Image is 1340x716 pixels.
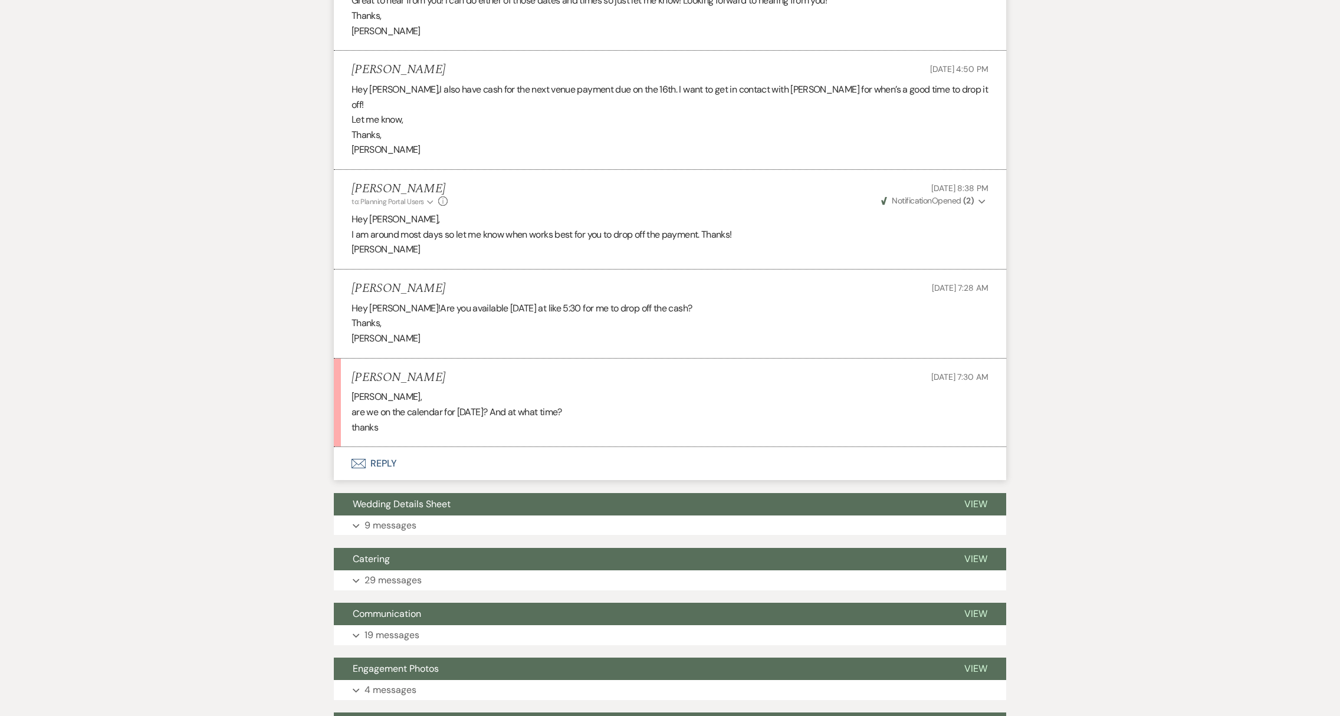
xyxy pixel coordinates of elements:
[352,212,988,227] p: Hey [PERSON_NAME],
[334,493,945,515] button: Wedding Details Sheet
[930,64,988,74] span: [DATE] 4:50 PM
[334,680,1006,700] button: 4 messages
[334,570,1006,590] button: 29 messages
[334,515,1006,536] button: 9 messages
[352,301,988,346] div: Hey [PERSON_NAME]!Are you available [DATE] at like 5:30 for me to drop off the cash? Thanks, [PER...
[352,420,988,435] p: thanks
[352,82,988,157] div: Hey [PERSON_NAME],I also have cash for the next venue payment due on the 16th. I want to get in c...
[964,498,987,510] span: View
[945,548,1006,570] button: View
[931,372,988,382] span: [DATE] 7:30 AM
[945,603,1006,625] button: View
[352,196,435,207] button: to: Planning Portal Users
[353,662,439,675] span: Engagement Photos
[352,405,988,420] p: are we on the calendar for [DATE]? And at what time?
[364,518,416,533] p: 9 messages
[364,573,422,588] p: 29 messages
[352,281,445,296] h5: [PERSON_NAME]
[931,183,988,193] span: [DATE] 8:38 PM
[334,548,945,570] button: Catering
[352,197,424,206] span: to: Planning Portal Users
[352,63,445,77] h5: [PERSON_NAME]
[334,658,945,680] button: Engagement Photos
[334,447,1006,480] button: Reply
[352,242,988,257] p: [PERSON_NAME]
[964,607,987,620] span: View
[892,195,931,206] span: Notification
[881,195,974,206] span: Opened
[353,553,390,565] span: Catering
[964,553,987,565] span: View
[963,195,974,206] strong: ( 2 )
[352,182,448,196] h5: [PERSON_NAME]
[945,493,1006,515] button: View
[964,662,987,675] span: View
[353,498,451,510] span: Wedding Details Sheet
[352,227,988,242] p: I am around most days so let me know when works best for you to drop off the payment. Thanks!
[945,658,1006,680] button: View
[353,607,421,620] span: Communication
[932,283,988,293] span: [DATE] 7:28 AM
[352,389,988,405] p: [PERSON_NAME],
[364,682,416,698] p: 4 messages
[334,625,1006,645] button: 19 messages
[879,195,988,207] button: NotificationOpened (2)
[334,603,945,625] button: Communication
[364,628,419,643] p: 19 messages
[352,370,445,385] h5: [PERSON_NAME]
